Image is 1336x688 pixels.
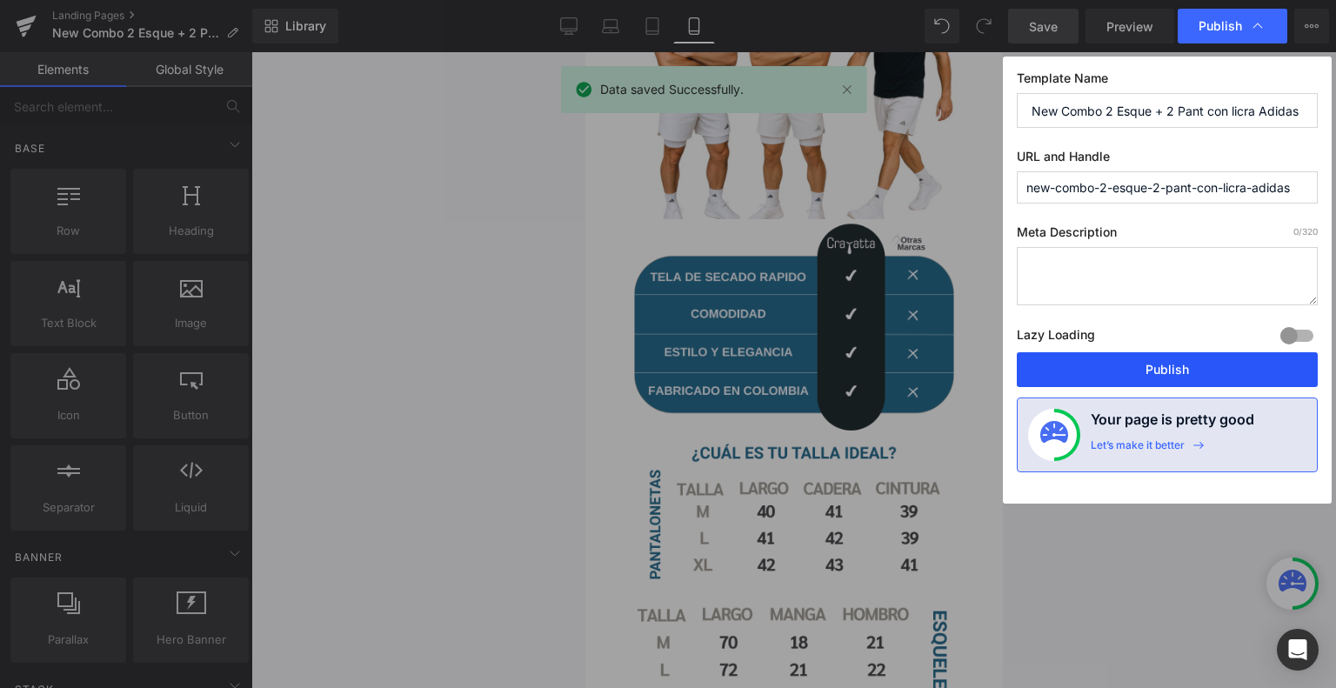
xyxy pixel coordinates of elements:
[1017,324,1095,352] label: Lazy Loading
[1199,18,1242,34] span: Publish
[1017,224,1318,247] label: Meta Description
[1293,226,1299,237] span: 0
[1293,226,1318,237] span: /320
[1040,421,1068,449] img: onboarding-status.svg
[1017,149,1318,171] label: URL and Handle
[1091,438,1185,461] div: Let’s make it better
[1277,629,1319,671] div: Open Intercom Messenger
[1017,352,1318,387] button: Publish
[1091,409,1254,438] h4: Your page is pretty good
[1017,70,1318,93] label: Template Name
